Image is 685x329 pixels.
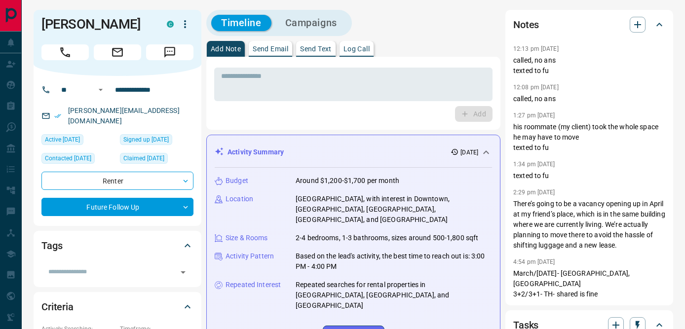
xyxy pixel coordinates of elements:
[41,299,74,315] h2: Criteria
[460,148,478,157] p: [DATE]
[513,189,555,196] p: 2:29 pm [DATE]
[513,258,555,265] p: 4:54 pm [DATE]
[146,44,193,60] span: Message
[226,280,281,290] p: Repeated Interest
[41,172,193,190] div: Renter
[226,194,253,204] p: Location
[300,45,332,52] p: Send Text
[275,15,347,31] button: Campaigns
[296,251,492,272] p: Based on the lead's activity, the best time to reach out is: 3:00 PM - 4:00 PM
[215,143,492,161] div: Activity Summary[DATE]
[41,238,62,254] h2: Tags
[513,112,555,119] p: 1:27 pm [DATE]
[120,153,193,167] div: Thu Jan 16 2025
[95,84,107,96] button: Open
[513,199,665,251] p: There’s going to be a vacancy opening up in April at my friend’s place, which is in the same buil...
[123,135,169,145] span: Signed up [DATE]
[513,84,559,91] p: 12:08 pm [DATE]
[513,94,665,104] p: called, no ans
[167,21,174,28] div: condos.ca
[513,171,665,181] p: texted to fu
[513,45,559,52] p: 12:13 pm [DATE]
[296,194,492,225] p: [GEOGRAPHIC_DATA], with interest in Downtown, [GEOGRAPHIC_DATA], [GEOGRAPHIC_DATA], [GEOGRAPHIC_D...
[513,161,555,168] p: 1:34 pm [DATE]
[45,153,91,163] span: Contacted [DATE]
[226,251,274,261] p: Activity Pattern
[68,107,180,125] a: [PERSON_NAME][EMAIL_ADDRESS][DOMAIN_NAME]
[253,45,288,52] p: Send Email
[513,17,539,33] h2: Notes
[296,280,492,311] p: Repeated searches for rental properties in [GEOGRAPHIC_DATA], [GEOGRAPHIC_DATA], and [GEOGRAPHIC_...
[41,153,115,167] div: Sun Sep 07 2025
[296,233,478,243] p: 2-4 bedrooms, 1-3 bathrooms, sizes around 500-1,800 sqft
[226,233,268,243] p: Size & Rooms
[176,265,190,279] button: Open
[41,134,115,148] div: Wed Sep 03 2025
[123,153,164,163] span: Claimed [DATE]
[226,176,248,186] p: Budget
[211,15,271,31] button: Timeline
[513,122,665,153] p: his roommate (my client) took the whole space he may have to move texted to fu
[343,45,370,52] p: Log Call
[45,135,80,145] span: Active [DATE]
[513,13,665,37] div: Notes
[211,45,241,52] p: Add Note
[513,55,665,76] p: called, no ans texted to fu
[41,198,193,216] div: Future Follow Up
[41,44,89,60] span: Call
[41,234,193,257] div: Tags
[54,112,61,119] svg: Email Verified
[228,147,284,157] p: Activity Summary
[120,134,193,148] div: Thu Jan 16 2025
[41,16,152,32] h1: [PERSON_NAME]
[41,295,193,319] div: Criteria
[94,44,141,60] span: Email
[296,176,399,186] p: Around $1,200-$1,700 per month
